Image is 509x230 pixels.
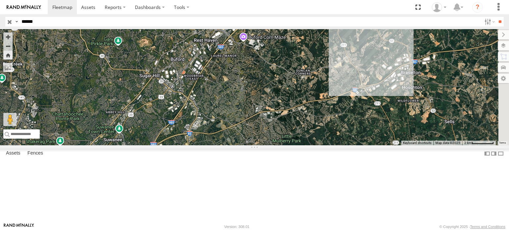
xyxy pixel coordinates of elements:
label: Measure [3,63,13,72]
button: Zoom Home [3,51,13,60]
label: Map Settings [498,74,509,83]
span: 2 km [464,141,472,145]
label: Dock Summary Table to the Right [490,149,497,158]
button: Drag Pegman onto the map to open Street View [3,113,17,126]
button: Zoom out [3,41,13,51]
img: rand-logo.svg [7,5,41,10]
button: Zoom in [3,32,13,41]
a: Terms and Conditions [470,225,505,229]
label: Search Filter Options [482,17,496,26]
label: Search Query [14,17,19,26]
label: Fences [24,149,46,158]
label: Hide Summary Table [497,149,504,158]
label: Assets [3,149,24,158]
div: Idaliz Kaminski [429,2,449,12]
div: © Copyright 2025 - [439,225,505,229]
i: ? [472,2,483,13]
button: Keyboard shortcuts [403,141,431,145]
a: Terms (opens in new tab) [499,142,506,144]
a: Visit our Website [4,223,34,230]
div: Version: 308.01 [224,225,250,229]
span: Map data ©2025 [435,141,460,145]
label: Dock Summary Table to the Left [484,149,490,158]
button: Map Scale: 2 km per 63 pixels [462,141,496,145]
